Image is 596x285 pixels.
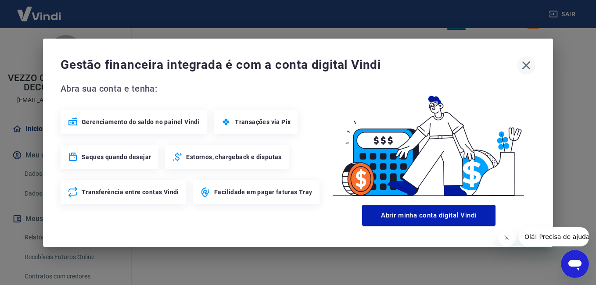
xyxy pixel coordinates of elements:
[519,227,589,246] iframe: Mensagem da empresa
[82,188,179,196] span: Transferência entre contas Vindi
[214,188,312,196] span: Facilidade em pagar faturas Tray
[186,153,281,161] span: Estornos, chargeback e disputas
[498,229,516,246] iframe: Fechar mensagem
[5,6,74,13] span: Olá! Precisa de ajuda?
[82,153,151,161] span: Saques quando desejar
[561,250,589,278] iframe: Botão para abrir a janela de mensagens
[235,118,291,126] span: Transações via Pix
[61,56,517,74] span: Gestão financeira integrada é com a conta digital Vindi
[322,82,535,201] img: Good Billing
[82,118,200,126] span: Gerenciamento do saldo no painel Vindi
[362,205,495,226] button: Abrir minha conta digital Vindi
[61,82,322,96] span: Abra sua conta e tenha:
